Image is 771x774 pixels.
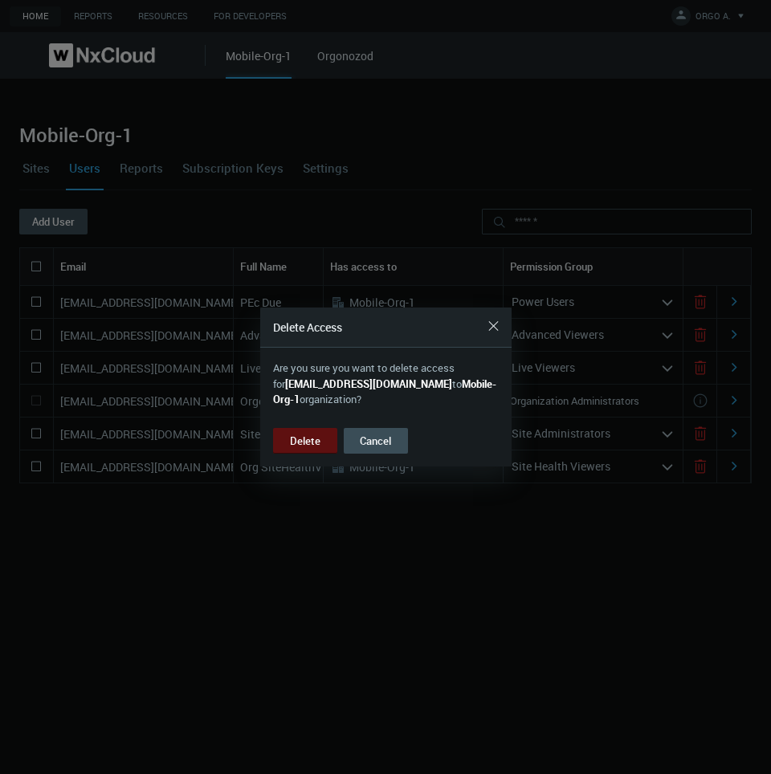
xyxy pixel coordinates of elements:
span: Cancel [360,434,391,448]
button: Delete [273,428,337,454]
button: Cancel [344,428,408,454]
p: Are you sure you want to delete access for to organization? [273,361,499,408]
span: Mobile-Org-1 [273,377,496,407]
button: Close [481,313,507,339]
span: Delete Access [273,320,342,335]
span: [EMAIL_ADDRESS][DOMAIN_NAME] [285,377,452,391]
